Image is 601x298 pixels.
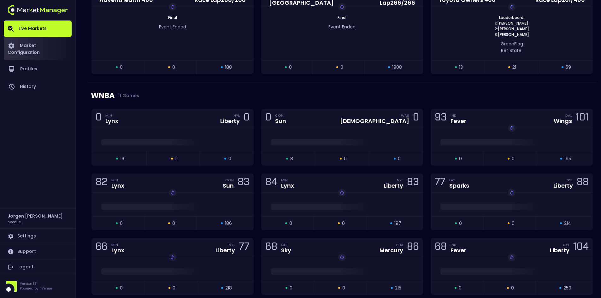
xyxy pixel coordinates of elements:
[8,5,68,15] img: logo
[289,64,292,71] span: 0
[225,178,234,183] div: CON
[449,183,469,189] div: Sparks
[564,155,571,162] span: 195
[407,242,419,254] div: 86
[290,285,292,291] span: 0
[96,242,108,254] div: 66
[223,183,234,189] div: Sun
[459,64,463,71] span: 13
[407,177,419,189] div: 83
[265,177,277,189] div: 84
[281,183,294,189] div: Lynx
[20,286,52,291] p: Powered by nVenue
[384,183,403,189] div: Liberty
[4,229,72,244] a: Settings
[281,178,294,183] div: MIN
[501,47,522,54] span: Bet State:
[8,219,21,224] h3: nVenue
[225,220,232,227] span: 186
[449,178,469,183] div: LAS
[342,285,345,291] span: 0
[509,190,514,195] img: replayImg
[170,4,175,9] img: replayImg
[281,248,291,253] div: Sky
[451,248,466,253] div: Fever
[289,220,292,227] span: 0
[239,242,250,254] div: 77
[166,15,179,20] span: Final
[512,220,515,227] span: 0
[563,242,569,247] div: NYL
[120,64,123,71] span: 0
[340,118,409,124] div: [DEMOGRAPHIC_DATA]
[4,260,72,275] a: Logout
[459,285,462,291] span: 0
[265,242,277,254] div: 68
[173,285,175,291] span: 0
[394,220,401,227] span: 197
[229,242,235,247] div: NYL
[105,113,118,118] div: MIN
[401,113,409,118] div: WAS
[111,248,124,253] div: Lynx
[380,248,403,253] div: Mercury
[511,285,514,291] span: 0
[435,177,445,189] div: 77
[339,255,345,260] img: replayImg
[493,32,531,38] span: 3: [PERSON_NAME]
[175,155,178,162] span: 11
[577,177,589,189] div: 88
[342,220,345,227] span: 0
[435,113,447,124] div: 93
[344,155,347,162] span: 0
[340,64,343,71] span: 0
[275,118,286,124] div: Sun
[96,177,108,189] div: 82
[397,178,403,183] div: NYL
[512,155,515,162] span: 0
[553,183,573,189] div: Liberty
[328,24,356,30] span: Event Ended
[120,220,123,227] span: 0
[554,118,572,124] div: Wings
[339,4,345,9] img: replayImg
[567,178,573,183] div: NYL
[509,126,514,131] img: replayImg
[4,37,72,60] a: Market Configuration
[111,183,124,189] div: Lynx
[4,244,72,259] a: Support
[115,93,139,98] span: 11 Games
[170,190,175,195] img: replayImg
[493,20,530,26] span: 1: [PERSON_NAME]
[4,20,72,37] a: Live Markets
[493,26,531,32] span: 2: [PERSON_NAME]
[225,285,232,291] span: 218
[4,78,72,96] a: History
[336,15,348,20] span: Final
[459,220,462,227] span: 0
[244,113,250,124] div: 0
[172,64,175,71] span: 0
[225,64,232,71] span: 188
[159,24,186,30] span: Event Ended
[576,113,589,124] div: 101
[290,155,293,162] span: 8
[120,285,123,291] span: 0
[509,4,514,9] img: replayImg
[105,118,118,124] div: Lynx
[4,60,72,78] a: Profiles
[275,113,286,118] div: CON
[8,213,63,219] h2: Jorgen [PERSON_NAME]
[120,155,124,162] span: 16
[501,41,523,47] span: green Flag
[451,113,466,118] div: IND
[413,113,419,124] div: 0
[111,178,124,183] div: MIN
[215,248,235,253] div: Liberty
[573,242,589,254] div: 104
[20,281,52,286] p: Version 1.31
[435,242,447,254] div: 68
[398,155,401,162] span: 0
[220,118,240,124] div: Liberty
[565,113,572,118] div: DAL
